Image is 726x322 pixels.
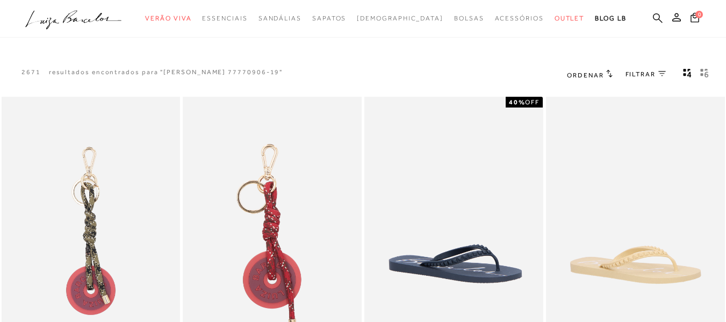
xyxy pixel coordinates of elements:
a: categoryNavScreenReaderText [202,9,247,28]
span: Bolsas [454,15,484,22]
span: Ordenar [567,71,603,79]
button: 0 [687,12,702,26]
span: Verão Viva [145,15,191,22]
button: gridText6Desc [697,68,712,82]
strong: 40% [509,98,526,106]
span: [DEMOGRAPHIC_DATA] [357,15,443,22]
: resultados encontrados para "[PERSON_NAME] 77770906-19" [49,68,283,77]
a: categoryNavScreenReaderText [495,9,544,28]
span: FILTRAR [626,70,656,79]
span: Sapatos [312,15,346,22]
span: BLOG LB [595,15,626,22]
a: categoryNavScreenReaderText [555,9,585,28]
a: categoryNavScreenReaderText [258,9,301,28]
p: 2671 [21,68,41,77]
a: categoryNavScreenReaderText [454,9,484,28]
a: categoryNavScreenReaderText [145,9,191,28]
a: BLOG LB [595,9,626,28]
span: OFF [525,98,540,106]
button: Mostrar 4 produtos por linha [680,68,695,82]
span: Acessórios [495,15,544,22]
a: noSubCategoriesText [357,9,443,28]
span: 0 [695,11,703,18]
a: categoryNavScreenReaderText [312,9,346,28]
span: Outlet [555,15,585,22]
span: Sandálias [258,15,301,22]
span: Essenciais [202,15,247,22]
